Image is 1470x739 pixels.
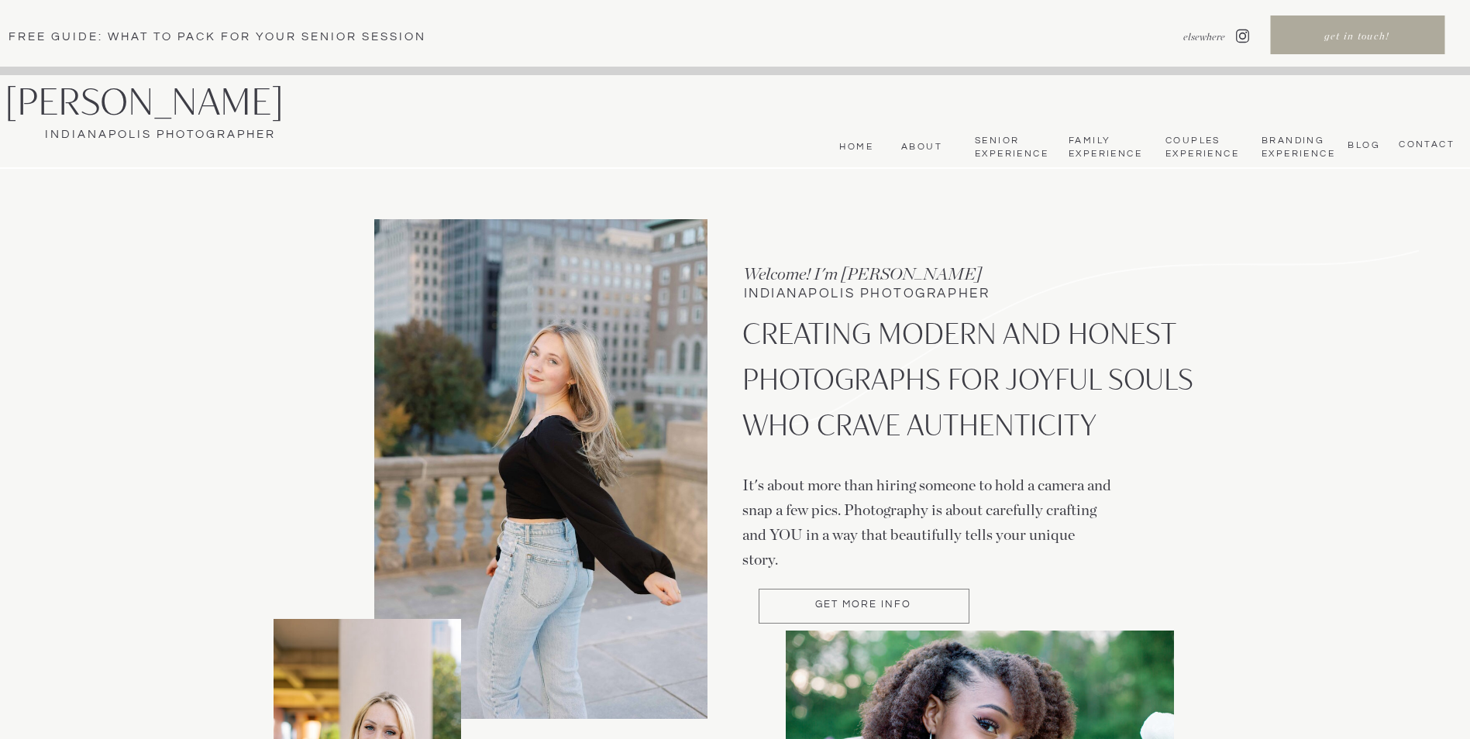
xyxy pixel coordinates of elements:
[1272,29,1442,46] a: get in touch!
[1344,139,1380,150] a: bLog
[1262,135,1332,160] nav: Branding Experience
[5,126,315,143] a: Indianapolis Photographer
[9,29,452,44] a: Free Guide: What To pack for your senior session
[1165,135,1238,160] a: Couples Experience
[742,473,1113,565] p: It's about more than hiring someone to hold a camera and snap a few pics. Photography is about ca...
[975,135,1047,160] a: Senior Experience
[1069,135,1141,160] a: Family Experience
[744,287,1060,304] h1: INDIANAPOLIS PHOTOGRAPHER
[835,141,873,153] a: Home
[5,82,329,122] a: [PERSON_NAME]
[1145,30,1225,44] nav: elsewhere
[896,141,942,153] a: About
[1394,139,1455,151] a: CONTACT
[743,262,1033,285] h3: Welcome! I'm [PERSON_NAME]
[1262,135,1332,160] a: BrandingExperience
[759,600,969,613] a: Get more Info
[742,311,1200,463] p: CREATING MODERN AND HONEST PHOTOGRAPHS FOR JOYFUL SOULS WHO CRAVE AUTHENTICITY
